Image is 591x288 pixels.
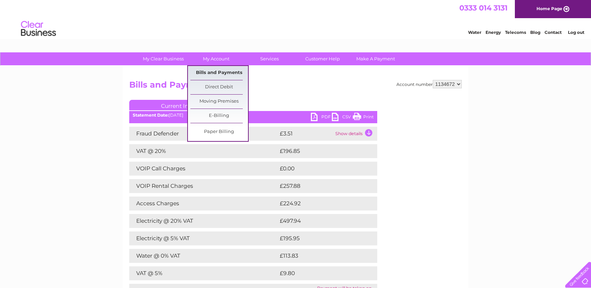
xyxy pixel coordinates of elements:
[459,3,508,12] a: 0333 014 3131
[129,231,278,245] td: Electricity @ 5% VAT
[190,80,248,94] a: Direct Debit
[129,100,234,110] a: Current Invoice
[311,113,332,123] a: PDF
[190,109,248,123] a: E-Billing
[21,18,56,39] img: logo.png
[129,144,278,158] td: VAT @ 20%
[278,127,334,141] td: £3.51
[188,52,245,65] a: My Account
[332,113,353,123] a: CSV
[347,52,404,65] a: Make A Payment
[530,30,540,35] a: Blog
[278,144,365,158] td: £196.85
[190,66,248,80] a: Bills and Payments
[278,179,365,193] td: £257.88
[486,30,501,35] a: Energy
[468,30,481,35] a: Water
[568,30,584,35] a: Log out
[129,249,278,263] td: Water @ 0% VAT
[129,162,278,176] td: VOIP Call Charges
[241,52,298,65] a: Services
[278,231,364,245] td: £195.95
[278,197,365,211] td: £224.92
[396,80,462,88] div: Account number
[131,4,461,34] div: Clear Business is a trading name of Verastar Limited (registered in [GEOGRAPHIC_DATA] No. 3667643...
[190,125,248,139] a: Paper Billing
[134,52,192,65] a: My Clear Business
[129,214,278,228] td: Electricity @ 20% VAT
[353,113,374,123] a: Print
[129,127,278,141] td: Fraud Defender
[334,127,377,141] td: Show details
[129,197,278,211] td: Access Charges
[129,266,278,280] td: VAT @ 5%
[545,30,562,35] a: Contact
[129,179,278,193] td: VOIP Rental Charges
[190,95,248,109] a: Moving Premises
[129,80,462,93] h2: Bills and Payments
[278,214,365,228] td: £497.94
[133,112,169,118] b: Statement Date:
[505,30,526,35] a: Telecoms
[278,162,361,176] td: £0.00
[129,113,377,118] div: [DATE]
[278,249,364,263] td: £113.83
[278,266,362,280] td: £9.80
[294,52,351,65] a: Customer Help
